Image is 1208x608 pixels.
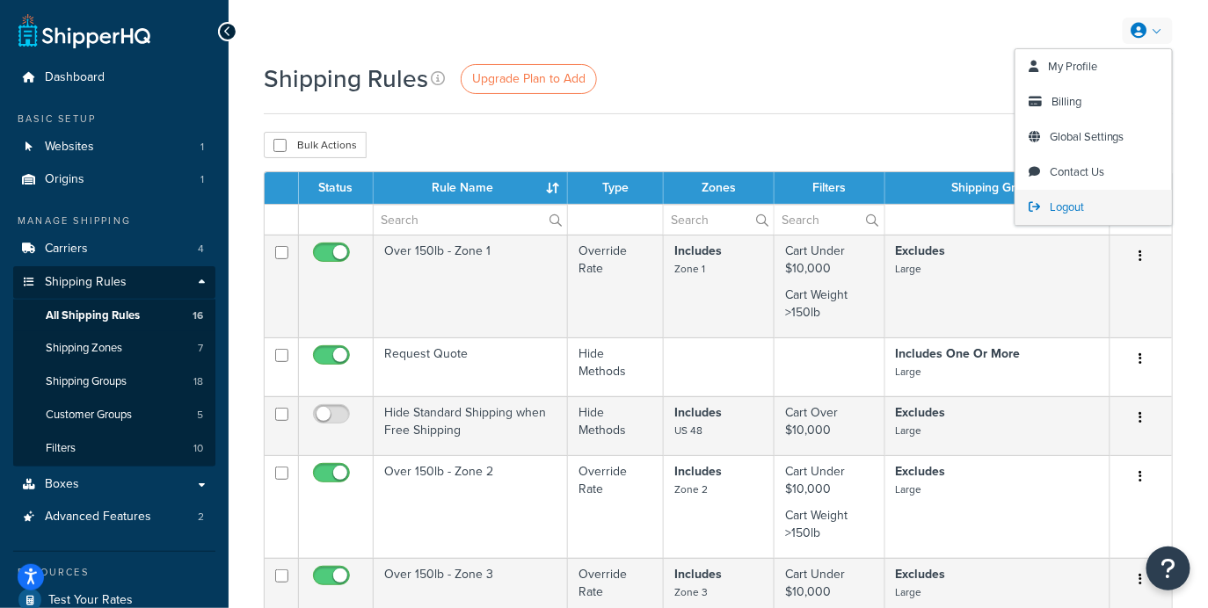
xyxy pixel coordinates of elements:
td: Cart Under $10,000 [775,455,885,558]
a: Shipping Groups 18 [13,366,215,398]
strong: Includes [674,462,722,481]
td: Cart Over $10,000 [775,396,885,455]
td: Hide Methods [568,396,664,455]
p: Cart Weight >150lb [785,507,874,542]
small: US 48 [674,423,702,438]
span: Contact Us [1050,163,1104,180]
span: 16 [193,308,203,323]
small: Zone 2 [674,481,708,497]
small: Large [896,364,922,380]
li: Shipping Zones [13,332,215,365]
strong: Excludes [896,565,946,583]
a: Upgrade Plan to Add [461,64,597,94]
span: Shipping Rules [45,275,127,290]
div: Basic Setup [13,112,215,127]
strong: Excludes [896,242,946,260]
td: Request Quote [374,337,568,396]
strong: Includes [674,565,722,583]
th: Shipping Groups [885,172,1110,204]
small: Large [896,584,922,600]
a: Origins 1 [13,163,215,196]
td: Hide Standard Shipping when Free Shipping [374,396,568,455]
td: Over 150lb - Zone 1 [374,235,568,337]
th: Rule Name : activate to sort column ascending [374,172,568,204]
small: Zone 1 [674,261,705,277]
p: Cart Weight >150lb [785,286,874,322]
small: Large [896,481,922,497]
span: 4 [198,242,204,257]
input: Search [664,205,774,235]
a: My Profile [1015,49,1172,84]
li: Origins [13,163,215,196]
li: Carriers [13,233,215,265]
a: Shipping Zones 7 [13,332,215,365]
a: Contact Us [1015,155,1172,190]
span: Origins [45,172,84,187]
input: Search [775,205,884,235]
a: Carriers 4 [13,233,215,265]
li: Websites [13,131,215,163]
span: 7 [198,341,203,356]
span: Boxes [45,477,79,492]
td: Hide Methods [568,337,664,396]
th: Zones [664,172,775,204]
a: Logout [1015,190,1172,225]
td: Cart Under $10,000 [775,235,885,337]
li: Filters [13,432,215,465]
a: Shipping Rules [13,266,215,299]
span: 1 [200,140,204,155]
strong: Includes [674,403,722,422]
small: Large [896,261,922,277]
th: Filters [775,172,885,204]
span: 10 [193,441,203,456]
span: Shipping Zones [46,341,122,356]
span: Carriers [45,242,88,257]
span: Logout [1050,199,1084,215]
button: Bulk Actions [264,132,367,158]
small: Zone 3 [674,584,708,600]
button: Open Resource Center [1146,546,1190,590]
span: Advanced Features [45,510,151,525]
td: Over 150lb - Zone 2 [374,455,568,558]
span: 1 [200,172,204,187]
strong: Excludes [896,462,946,481]
th: Type [568,172,664,204]
li: All Shipping Rules [13,300,215,332]
span: Customer Groups [46,408,132,423]
span: Test Your Rates [48,593,133,608]
a: Websites 1 [13,131,215,163]
span: My Profile [1048,58,1097,75]
a: Global Settings [1015,119,1172,155]
li: Shipping Rules [13,266,215,467]
span: 5 [197,408,203,423]
h1: Shipping Rules [264,62,428,96]
div: Resources [13,565,215,580]
li: Customer Groups [13,399,215,431]
div: Manage Shipping [13,214,215,228]
a: Billing [1015,84,1172,119]
small: Large [896,423,922,438]
a: All Shipping Rules 16 [13,300,215,332]
a: Dashboard [13,62,215,94]
li: Shipping Groups [13,366,215,398]
a: Filters 10 [13,432,215,465]
strong: Includes One Or More [896,344,1021,363]
a: Boxes [13,468,215,501]
span: All Shipping Rules [46,308,140,323]
strong: Excludes [896,403,946,422]
a: ShipperHQ Home [18,13,150,48]
span: 2 [198,510,204,525]
span: Billing [1052,93,1081,110]
span: Websites [45,140,94,155]
strong: Includes [674,242,722,260]
a: Customer Groups 5 [13,399,215,431]
span: 18 [193,374,203,389]
td: Override Rate [568,235,664,337]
